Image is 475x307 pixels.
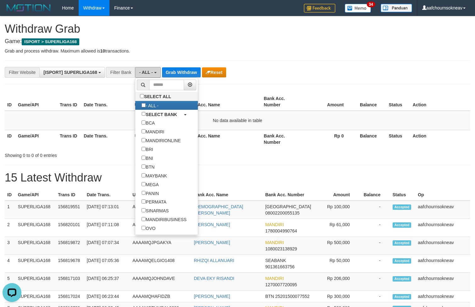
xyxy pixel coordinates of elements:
img: Feedback.jpg [304,4,335,13]
td: SUPERLIGA168 [15,201,55,219]
td: AAAAMQJOHNDAVE [130,273,191,291]
input: - ALL - [142,103,146,107]
th: Op [415,189,470,201]
td: No data available in table [5,111,470,130]
input: MEGA [142,182,146,186]
input: BNI [142,156,146,160]
th: User ID [130,189,191,201]
td: Rp 500,000 [314,237,359,255]
input: SELECT ALL [140,94,144,98]
a: [PERSON_NAME] [194,240,230,245]
label: OVO [135,224,162,232]
button: [ISPORT] SUPERLIGA168 [39,67,105,78]
span: Copy 1270007720095 to clipboard [265,282,297,287]
td: aafchournsokneav [415,201,470,219]
span: Accepted [393,204,411,210]
td: aafchournsokneav [415,273,470,291]
td: AAAAMQELGIO1408 [130,255,191,273]
th: Status [390,189,416,201]
input: PERMATA [142,199,146,204]
span: Accepted [393,222,411,228]
th: Trans ID [55,189,84,201]
label: PANIN [135,189,165,198]
td: [DATE] 07:07:34 [84,237,130,255]
th: Game/API [15,189,55,201]
th: ID [5,93,15,111]
th: Date Trans. [81,130,132,148]
input: OVO [142,226,146,230]
td: - [359,255,390,273]
td: AAAAMQSOMBRO3JT [130,219,191,237]
div: Filter Website [5,67,39,78]
input: BRI [142,147,146,151]
td: - [359,219,390,237]
label: MANDIRIBUSINESS [135,215,193,224]
td: - [359,201,390,219]
td: [DATE] 06:25:37 [84,273,130,291]
th: Balance [353,130,386,148]
input: MANDIRIONLINE [142,138,146,142]
td: - [359,273,390,291]
span: Accepted [393,294,411,299]
td: [DATE] 06:23:44 [84,291,130,302]
td: - [359,291,390,302]
td: 5 [5,273,15,291]
td: SUPERLIGA168 [15,273,55,291]
th: User ID [132,93,183,111]
span: Copy 1080023138929 to clipboard [265,246,297,251]
th: ID [5,189,15,201]
div: Filter Bank [106,67,135,78]
th: Bank Acc. Name [183,93,261,111]
td: aafchournsokneav [415,219,470,237]
span: Accepted [393,276,411,282]
td: aafchournsokneav [415,237,470,255]
img: panduan.png [381,4,412,12]
img: Button%20Memo.svg [345,4,371,13]
td: aafchournsokneav [415,255,470,273]
span: Copy 1780004990764 to clipboard [265,228,297,233]
th: Balance [353,93,386,111]
th: Trans ID [57,130,81,148]
td: 2 [5,219,15,237]
span: Copy 901361663756 to clipboard [265,264,294,269]
span: [ISPORT] SUPERLIGA168 [43,70,97,75]
b: SELECT BANK [146,112,177,117]
td: 4 [5,255,15,273]
th: Status [386,130,410,148]
label: BTN [135,162,161,171]
td: SUPERLIGA168 [15,219,55,237]
span: Copy 08002200055135 to clipboard [265,210,299,215]
th: Bank Acc. Name [183,130,261,148]
a: [DEMOGRAPHIC_DATA][PERSON_NAME] [194,204,243,215]
th: ID [5,130,15,148]
span: [GEOGRAPHIC_DATA] [265,204,311,209]
th: Action [410,93,470,111]
label: PERMATA [135,197,173,206]
h1: Withdraw Grab [5,23,470,35]
input: MAYBANK [142,173,146,177]
label: - ALL - [135,101,165,110]
span: Copy 25201500077552 to clipboard [275,294,310,299]
button: Grab Withdraw [162,67,201,77]
td: - [359,237,390,255]
label: SINARMAS [135,206,175,215]
td: 156817024 [55,291,84,302]
span: SEABANK [265,258,286,263]
td: 156819678 [55,255,84,273]
img: MOTION_logo.png [5,3,53,13]
td: 156819551 [55,201,84,219]
td: 156819872 [55,237,84,255]
td: aafchournsokneav [415,291,470,302]
td: [DATE] 07:13:01 [84,201,130,219]
span: - ALL - [139,70,153,75]
span: MANDIRI [265,240,284,245]
label: MAYBANK [135,171,173,180]
input: MANDIRIBUSINESS [142,217,146,221]
td: Rp 100,000 [314,201,359,219]
td: 1 [5,201,15,219]
span: ISPORT > SUPERLIGA168 [22,38,79,45]
button: Open LiveChat chat widget [3,3,21,21]
span: MANDIRI [265,276,284,281]
th: Amount [303,93,353,111]
button: - ALL - [135,67,160,78]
